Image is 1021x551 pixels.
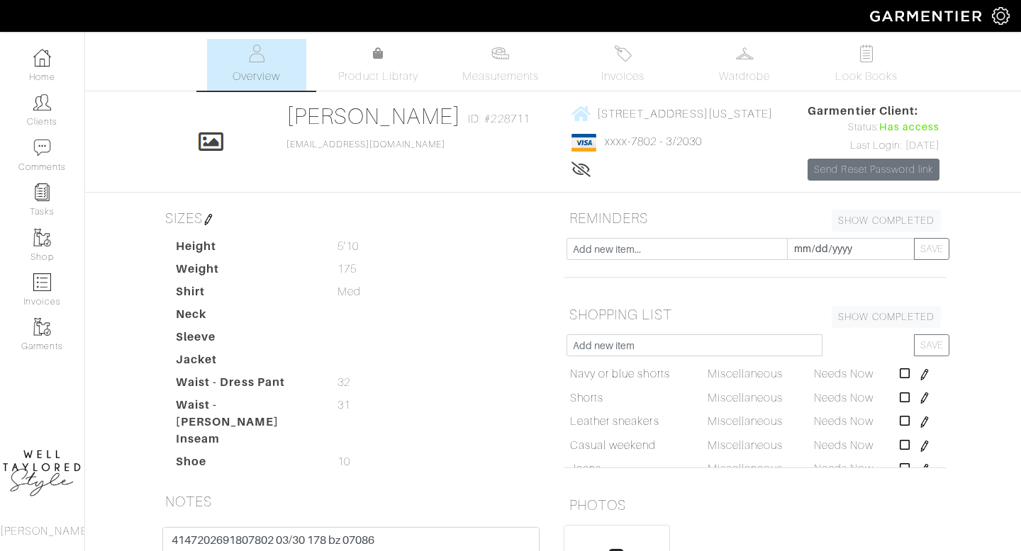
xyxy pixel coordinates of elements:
span: Overview [233,68,280,85]
a: Invoices [573,39,672,91]
img: pen-cf24a1663064a2ec1b9c1bd2387e9de7a2fa800b781884d57f21acf72779bad2.png [203,214,214,225]
dt: Sleeve [165,329,327,351]
span: Miscellaneous [708,462,783,475]
span: Miscellaneous [708,392,783,404]
a: SHOW COMPLETED [832,306,941,328]
span: Needs Now [814,368,874,380]
dt: Waist - [PERSON_NAME] [165,397,327,431]
img: garments-icon-b7da505a4dc4fd61783c78ac3ca0ef83fa9d6f193b1c9dc38574b1d14d53ca28.png [33,229,51,246]
dt: Neck [165,306,327,329]
dt: Jacket [165,351,327,374]
a: Look Books [817,39,916,91]
span: Look Books [835,68,898,85]
span: Miscellaneous [708,415,783,428]
img: garmentier-logo-header-white-b43fb05a5012e4ada735d5af1a66efaba907eab6374d6393d1fbf88cb4ef424d.png [863,4,992,28]
a: xxxx-7802 - 3/2030 [605,135,702,148]
img: measurements-466bbee1fd09ba9460f595b01e5d73f9e2bff037440d3c8f018324cb6cdf7a4a.svg [491,45,509,62]
img: orders-27d20c2124de7fd6de4e0e44c1d41de31381a507db9b33961299e4e07d508b8c.svg [614,45,632,62]
img: reminder-icon-8004d30b9f0a5d33ae49ab947aed9ed385cf756f9e5892f1edd6e32f2345188e.png [33,183,51,201]
a: Casual weekend [570,437,657,454]
dt: Shirt [165,283,327,306]
img: orders-icon-0abe47150d42831381b5fb84f609e132dff9fe21cb692f30cb5eec754e2cba89.png [33,273,51,291]
a: SHOW COMPLETED [832,210,941,232]
img: todo-9ac3debb85659649dc8f770b8b6100bb5dab4b48dedcbae339e5042a72dfd3cc.svg [858,45,876,62]
img: pen-cf24a1663064a2ec1b9c1bd2387e9de7a2fa800b781884d57f21acf72779bad2.png [919,369,930,380]
img: visa-934b35602734be37eb7d5d7e5dbcd2044c359bf20a24dc3361ca3fa54326a8a7.png [571,134,596,152]
img: gear-icon-white-bd11855cb880d31180b6d7d6211b90ccbf57a29d726f0c71d8c61bd08dd39cc2.png [992,7,1010,25]
a: Shorts [570,390,603,407]
div: Status: [808,120,939,135]
a: [PERSON_NAME] [286,103,462,129]
span: 10 [337,453,350,470]
a: [EMAIL_ADDRESS][DOMAIN_NAME] [286,140,445,149]
dt: Height [165,238,327,261]
a: Send Reset Password link [808,159,939,181]
span: ID: #228711 [468,110,530,127]
h5: SHOPPING LIST [564,300,947,329]
img: garments-icon-b7da505a4dc4fd61783c78ac3ca0ef83fa9d6f193b1c9dc38574b1d14d53ca28.png [33,318,51,336]
img: pen-cf24a1663064a2ec1b9c1bd2387e9de7a2fa800b781884d57f21acf72779bad2.png [919,464,930,475]
span: Invoices [601,68,645,85]
img: pen-cf24a1663064a2ec1b9c1bd2387e9de7a2fa800b781884d57f21acf72779bad2.png [919,441,930,452]
button: SAVE [914,334,949,356]
h5: SIZES [160,204,542,232]
span: [STREET_ADDRESS][US_STATE] [597,107,773,120]
img: pen-cf24a1663064a2ec1b9c1bd2387e9de7a2fa800b781884d57f21acf72779bad2.png [919,392,930,404]
span: 175 [337,261,357,278]
span: Product Library [338,68,418,85]
span: Miscellaneous [708,368,783,380]
a: Product Library [329,45,428,85]
span: Garmentier Client: [808,103,939,120]
a: Navy or blue shorts [570,365,670,382]
button: SAVE [914,238,949,260]
span: Miscellaneous [708,439,783,452]
input: Add new item... [567,238,788,260]
span: Needs Now [814,392,874,404]
a: Leather sneakers [570,413,659,430]
span: Needs Now [814,415,874,428]
img: comment-icon-a0a6a9ef722e966f86d9cbdc48e553b5cf19dbc54f86b18d962a5391bc8f6eb6.png [33,139,51,157]
a: [STREET_ADDRESS][US_STATE] [571,105,773,123]
img: dashboard-icon-dbcd8f5a0b271acd01030246c82b418ddd0df26cd7fceb0bd07c9910d44c42f6.png [33,49,51,67]
span: Med [337,283,361,300]
dt: Waist - Dress Pant [165,374,327,397]
div: Last Login: [DATE] [808,138,939,154]
span: Measurements [462,68,540,85]
span: 5’10 [337,238,359,255]
h5: NOTES [160,487,542,516]
span: 31 [337,397,350,414]
a: Measurements [451,39,551,91]
span: Wardrobe [719,68,770,85]
dt: Inseam [165,431,327,453]
dt: Weight [165,261,327,283]
span: Needs Now [814,439,874,452]
h5: REMINDERS [564,204,947,232]
img: pen-cf24a1663064a2ec1b9c1bd2387e9de7a2fa800b781884d57f21acf72779bad2.png [919,416,930,428]
span: Needs Now [814,462,874,475]
dt: Shoe [165,453,327,476]
a: Overview [207,39,306,91]
a: Jeans [570,460,601,477]
img: wardrobe-487a4870c1b7c33e795ec22d11cfc2ed9d08956e64fb3008fe2437562e282088.svg [736,45,754,62]
span: Has access [879,120,940,135]
a: Wardrobe [695,39,794,91]
img: clients-icon-6bae9207a08558b7cb47a8932f037763ab4055f8c8b6bfacd5dc20c3e0201464.png [33,93,51,111]
img: basicinfo-40fd8af6dae0f16599ec9e87c0ef1c0a1fdea2edbe929e3d69a839185d80c458.svg [247,45,265,62]
h5: PHOTOS [564,491,947,519]
span: 32 [337,374,350,391]
input: Add new item [567,334,822,356]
